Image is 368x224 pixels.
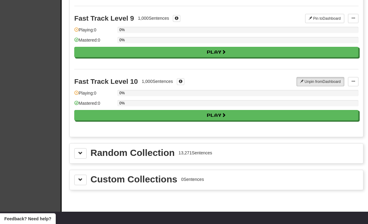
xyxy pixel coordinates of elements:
[4,216,51,222] span: Open feedback widget
[74,37,114,47] div: Mastered: 0
[91,148,175,157] div: Random Collection
[74,47,358,57] button: Play
[181,176,204,182] div: 0 Sentences
[74,90,114,100] div: Playing: 0
[91,175,178,184] div: Custom Collections
[142,78,173,84] div: 1,000 Sentences
[178,150,212,156] div: 13,271 Sentences
[305,14,344,23] button: Pin toDashboard
[74,110,358,120] button: Play
[74,27,114,37] div: Playing: 0
[296,77,344,86] button: Unpin fromDashboard
[74,78,138,85] div: Fast Track Level 10
[74,14,134,22] div: Fast Track Level 9
[74,100,114,110] div: Mastered: 0
[138,15,169,21] div: 1,000 Sentences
